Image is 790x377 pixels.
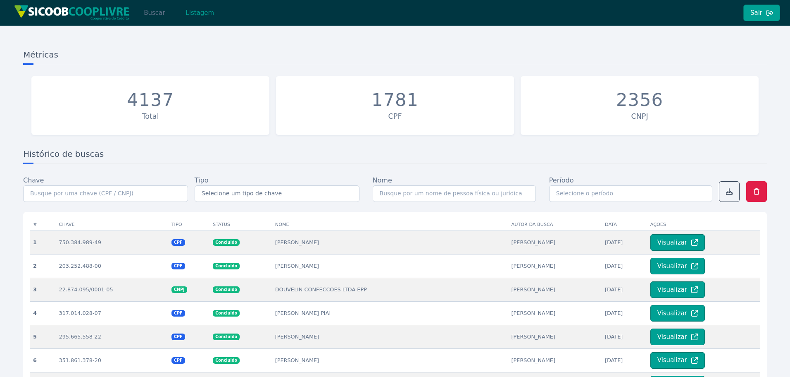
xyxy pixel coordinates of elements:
[213,239,240,246] span: Concluido
[272,325,508,348] td: [PERSON_NAME]
[602,231,647,254] td: [DATE]
[213,286,240,293] span: Concluido
[171,239,185,246] span: CPF
[23,185,188,202] input: Busque por uma chave (CPF / CNPJ)
[171,357,185,364] span: CPF
[213,357,240,364] span: Concluido
[650,234,705,251] button: Visualizar
[647,219,760,231] th: Ações
[272,348,508,372] td: [PERSON_NAME]
[616,89,663,111] div: 2356
[127,89,174,111] div: 4137
[272,278,508,301] td: DOUVELIN CONFECCOES LTDA EPP
[280,111,510,122] div: CPF
[650,281,705,298] button: Visualizar
[213,334,240,340] span: Concluido
[56,301,168,325] td: 317.014.028-07
[30,219,56,231] th: #
[171,334,185,340] span: CPF
[508,301,602,325] td: [PERSON_NAME]
[56,278,168,301] td: 22.874.095/0001-05
[602,278,647,301] td: [DATE]
[602,219,647,231] th: Data
[23,148,767,163] h3: Histórico de buscas
[549,185,712,202] input: Selecione o período
[30,301,56,325] th: 4
[508,219,602,231] th: Autor da busca
[56,325,168,348] td: 295.665.558-22
[272,231,508,254] td: [PERSON_NAME]
[602,301,647,325] td: [DATE]
[30,325,56,348] th: 5
[171,263,185,269] span: CPF
[743,5,780,21] button: Sair
[30,254,56,278] th: 2
[30,278,56,301] th: 3
[650,329,705,345] button: Visualizar
[525,111,754,122] div: CNPJ
[650,352,705,369] button: Visualizar
[272,301,508,325] td: [PERSON_NAME] PIAI
[373,175,392,185] label: Nome
[178,5,221,21] button: Listagem
[650,305,705,322] button: Visualizar
[30,231,56,254] th: 1
[602,348,647,372] td: [DATE]
[371,89,419,111] div: 1781
[56,219,168,231] th: Chave
[56,254,168,278] td: 203.252.488-00
[508,278,602,301] td: [PERSON_NAME]
[650,258,705,274] button: Visualizar
[508,348,602,372] td: [PERSON_NAME]
[508,325,602,348] td: [PERSON_NAME]
[213,310,240,317] span: Concluido
[213,263,240,269] span: Concluido
[209,219,272,231] th: Status
[272,254,508,278] td: [PERSON_NAME]
[23,49,767,64] h3: Métricas
[549,175,574,185] label: Período
[602,254,647,278] td: [DATE]
[195,175,209,185] label: Tipo
[56,231,168,254] td: 750.384.989-49
[56,348,168,372] td: 351.861.378-20
[508,231,602,254] td: [PERSON_NAME]
[171,310,185,317] span: CPF
[137,5,172,21] button: Buscar
[508,254,602,278] td: [PERSON_NAME]
[23,175,44,185] label: Chave
[36,111,265,122] div: Total
[602,325,647,348] td: [DATE]
[373,185,536,202] input: Busque por um nome de pessoa física ou jurídica
[14,5,130,20] img: img/sicoob_cooplivre.png
[168,219,209,231] th: Tipo
[171,286,187,293] span: CNPJ
[30,348,56,372] th: 6
[272,219,508,231] th: Nome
